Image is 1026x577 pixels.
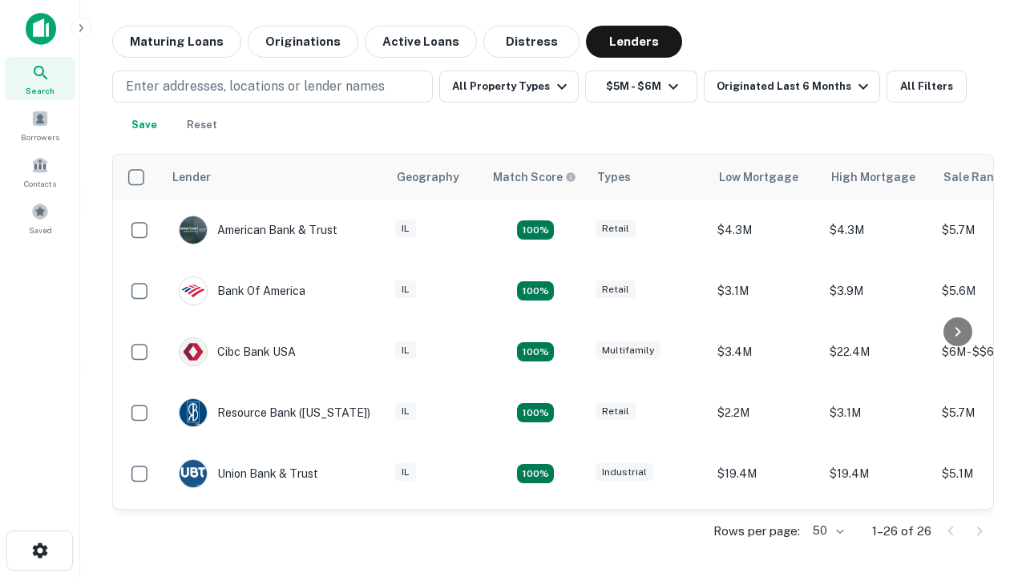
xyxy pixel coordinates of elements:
[126,77,385,96] p: Enter addresses, locations or lender names
[5,57,75,100] a: Search
[822,155,934,200] th: High Mortgage
[180,216,207,244] img: picture
[517,220,554,240] div: Matching Properties: 7, hasApolloMatch: undefined
[180,338,207,365] img: picture
[179,398,370,427] div: Resource Bank ([US_STATE])
[806,519,846,543] div: 50
[119,109,170,141] button: Save your search to get updates of matches that match your search criteria.
[439,71,579,103] button: All Property Types
[517,342,554,361] div: Matching Properties: 4, hasApolloMatch: undefined
[395,220,416,238] div: IL
[26,84,55,97] span: Search
[395,280,416,299] div: IL
[822,260,934,321] td: $3.9M
[172,167,211,187] div: Lender
[596,341,660,360] div: Multifamily
[180,277,207,305] img: picture
[719,167,798,187] div: Low Mortgage
[179,276,305,305] div: Bank Of America
[709,155,822,200] th: Low Mortgage
[163,155,387,200] th: Lender
[179,459,318,488] div: Union Bank & Trust
[397,167,459,187] div: Geography
[709,443,822,504] td: $19.4M
[483,26,580,58] button: Distress
[872,522,931,541] p: 1–26 of 26
[709,321,822,382] td: $3.4M
[365,26,477,58] button: Active Loans
[180,460,207,487] img: picture
[597,167,631,187] div: Types
[822,382,934,443] td: $3.1M
[5,150,75,193] a: Contacts
[822,321,934,382] td: $22.4M
[585,71,697,103] button: $5M - $6M
[179,216,337,244] div: American Bank & Trust
[709,504,822,565] td: $4M
[517,281,554,301] div: Matching Properties: 4, hasApolloMatch: undefined
[713,522,800,541] p: Rows per page:
[493,168,576,186] div: Capitalize uses an advanced AI algorithm to match your search with the best lender. The match sco...
[887,71,967,103] button: All Filters
[709,200,822,260] td: $4.3M
[822,443,934,504] td: $19.4M
[180,399,207,426] img: picture
[483,155,588,200] th: Capitalize uses an advanced AI algorithm to match your search with the best lender. The match sco...
[5,196,75,240] a: Saved
[709,382,822,443] td: $2.2M
[112,71,433,103] button: Enter addresses, locations or lender names
[596,220,636,238] div: Retail
[179,337,296,366] div: Cibc Bank USA
[387,155,483,200] th: Geography
[588,155,709,200] th: Types
[493,168,573,186] h6: Match Score
[112,26,241,58] button: Maturing Loans
[596,463,653,482] div: Industrial
[596,280,636,299] div: Retail
[395,341,416,360] div: IL
[248,26,358,58] button: Originations
[822,504,934,565] td: $4M
[596,402,636,421] div: Retail
[709,260,822,321] td: $3.1M
[29,224,52,236] span: Saved
[946,397,1026,474] iframe: Chat Widget
[517,403,554,422] div: Matching Properties: 4, hasApolloMatch: undefined
[704,71,880,103] button: Originated Last 6 Months
[517,464,554,483] div: Matching Properties: 4, hasApolloMatch: undefined
[5,103,75,147] a: Borrowers
[26,13,56,45] img: capitalize-icon.png
[176,109,228,141] button: Reset
[822,200,934,260] td: $4.3M
[21,131,59,143] span: Borrowers
[24,177,56,190] span: Contacts
[395,463,416,482] div: IL
[586,26,682,58] button: Lenders
[395,402,416,421] div: IL
[717,77,873,96] div: Originated Last 6 Months
[831,167,915,187] div: High Mortgage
